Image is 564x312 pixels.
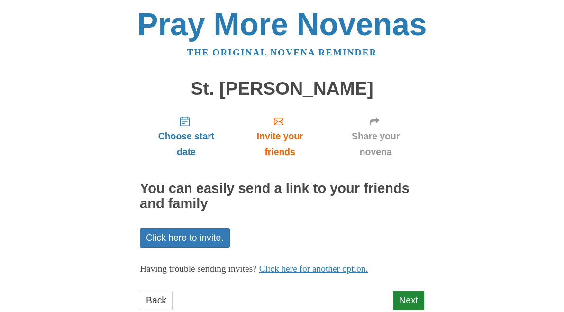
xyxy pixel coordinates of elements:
span: Choose start date [149,128,223,160]
a: Click here for another option. [259,264,368,274]
a: Share your novena [327,108,424,165]
h1: St. [PERSON_NAME] [140,79,424,99]
span: Invite your friends [242,128,318,160]
a: Next [393,291,424,310]
h2: You can easily send a link to your friends and family [140,181,424,211]
span: Having trouble sending invites? [140,264,257,274]
a: Pray More Novenas [137,7,427,42]
a: Choose start date [140,108,233,165]
a: Click here to invite. [140,228,230,248]
span: Share your novena [337,128,415,160]
a: The original novena reminder [187,47,377,57]
a: Back [140,291,173,310]
a: Invite your friends [233,108,327,165]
